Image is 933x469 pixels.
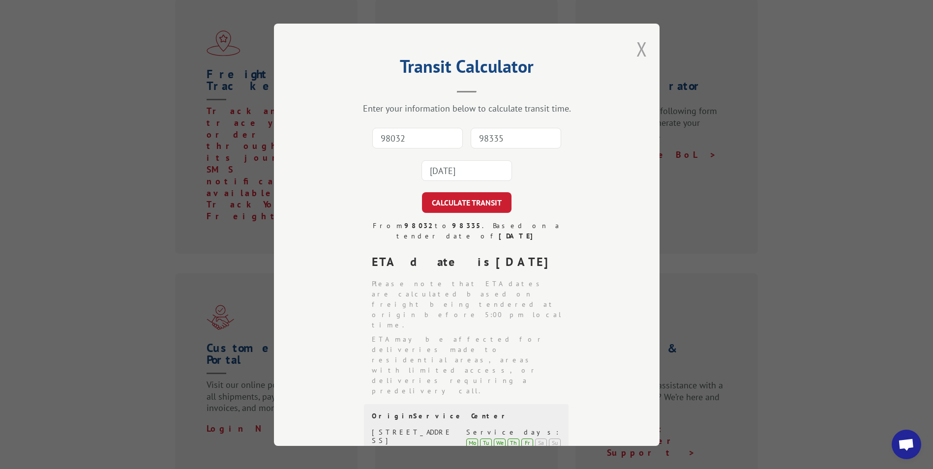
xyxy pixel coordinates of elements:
div: Enter your information below to calculate transit time. [323,103,610,114]
button: CALCULATE TRANSIT [422,192,512,213]
div: We [494,438,506,447]
a: Open chat [892,430,921,459]
strong: 98032 [404,221,435,230]
div: Th [508,438,519,447]
div: Su [549,438,561,447]
div: Fr [521,438,533,447]
div: Origin Service Center [372,412,561,420]
h2: Transit Calculator [323,59,610,78]
input: Origin Zip [372,128,463,148]
input: Dest. Zip [471,128,561,148]
button: Close modal [636,36,647,62]
div: Tu [480,438,492,447]
strong: [DATE] [498,232,537,240]
li: ETA may be affected for deliveries made to residential areas, areas with limited access, or deliv... [372,334,570,396]
div: From to . Based on a tender date of [364,221,570,241]
div: Sa [535,438,547,447]
div: [STREET_ADDRESS] [372,428,455,445]
strong: 98335 [452,221,482,230]
div: ETA date is [372,253,570,271]
div: [GEOGRAPHIC_DATA], WA, 98032 [372,444,455,461]
div: Mo [466,438,478,447]
div: Service days: [466,428,561,437]
li: Please note that ETA dates are calculated based on freight being tendered at origin before 5:00 p... [372,279,570,330]
input: Tender Date [421,160,512,181]
strong: [DATE] [496,254,557,269]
